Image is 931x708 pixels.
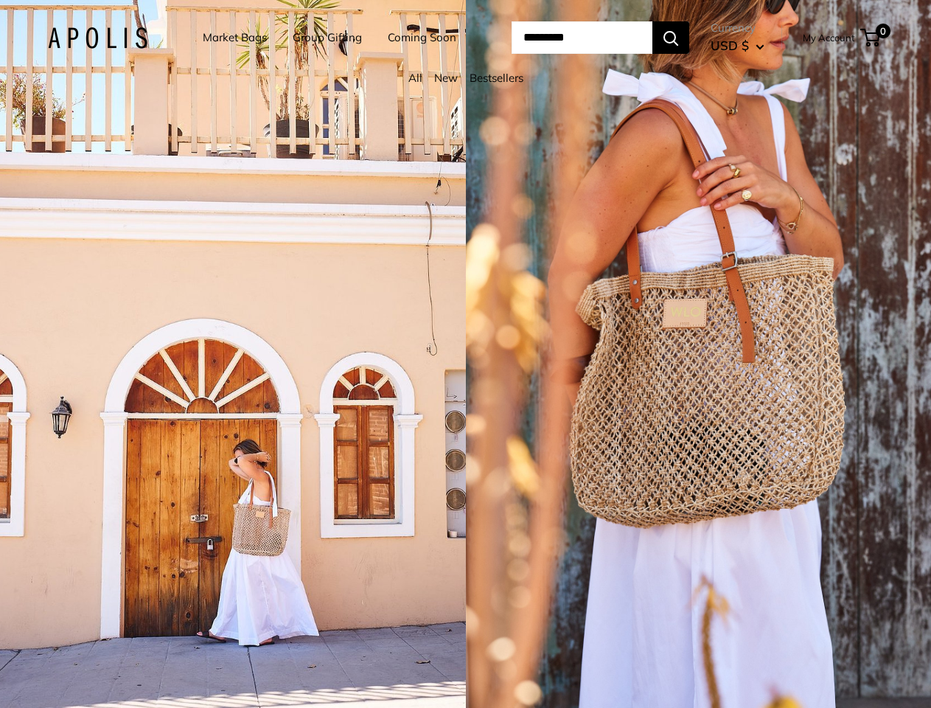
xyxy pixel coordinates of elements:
a: My Account [803,29,855,46]
input: Search... [512,21,652,54]
a: Bestsellers [470,71,523,85]
span: 0 [876,24,890,38]
img: Apolis [48,27,147,49]
a: All [408,71,422,85]
a: Group Gifting [293,27,362,48]
a: 0 [862,29,880,46]
a: Coming Soon [388,27,456,48]
span: USD $ [711,38,749,53]
a: Market Bags [203,27,267,48]
span: Currency [711,18,764,38]
a: New [434,71,458,85]
button: USD $ [711,34,764,58]
button: Search [652,21,689,54]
